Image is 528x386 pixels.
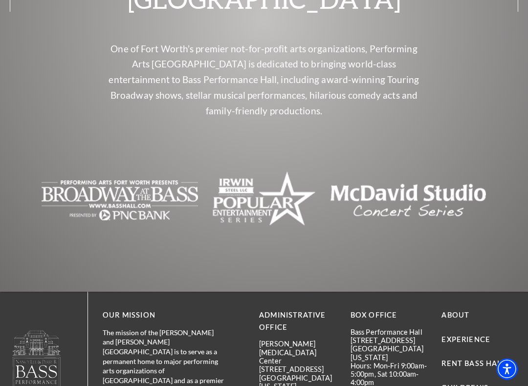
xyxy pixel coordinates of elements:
a: About [441,311,469,319]
a: The image is blank or empty. - open in a new tab [42,193,198,205]
p: BOX OFFICE [351,309,427,322]
img: The image is blank or empty. [42,171,198,230]
p: [STREET_ADDRESS] [259,365,336,373]
a: Rent Bass Hall [441,359,506,367]
p: [PERSON_NAME][MEDICAL_DATA] Center [259,340,336,365]
a: Experience [441,335,490,343]
p: OUR MISSION [103,309,225,322]
a: The image is completely blank with no visible content. - open in a new tab [213,193,315,205]
p: [STREET_ADDRESS] [351,336,427,344]
img: Text logo for "McDavid Studio Concert Series" in a clean, modern font. [330,171,486,230]
p: [GEOGRAPHIC_DATA][US_STATE] [351,344,427,362]
p: Administrative Office [259,309,336,334]
p: One of Fort Worth’s premier not-for-profit arts organizations, Performing Arts [GEOGRAPHIC_DATA] ... [105,41,423,119]
p: Bass Performance Hall [351,328,427,336]
img: The image is completely blank with no visible content. [213,168,315,233]
a: Text logo for "McDavid Studio Concert Series" in a clean, modern font. - open in a new tab [330,193,486,205]
div: Accessibility Menu [496,358,518,380]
